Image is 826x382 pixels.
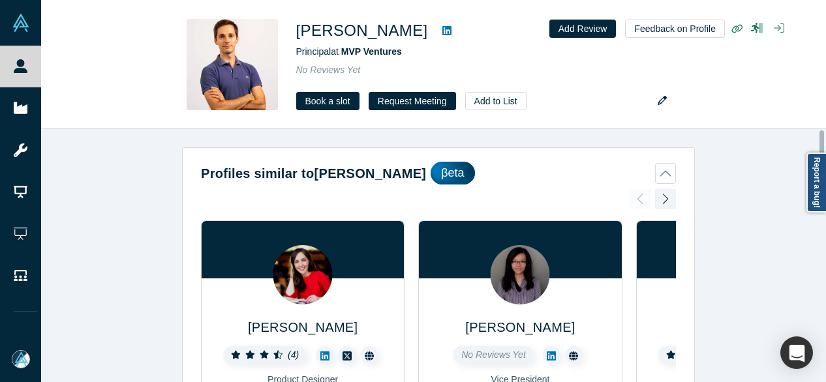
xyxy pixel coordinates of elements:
img: Mia Scott's Account [12,350,30,368]
a: [PERSON_NAME] [248,320,358,334]
img: Martin Lima's Profile Image [187,19,278,110]
button: Add Review [549,20,617,38]
a: [PERSON_NAME] [465,320,575,334]
button: Feedback on Profile [625,20,725,38]
button: Profiles similar to[PERSON_NAME]βeta [201,162,676,184]
a: Report a bug! [806,153,826,213]
span: No Reviews Yet [461,349,526,360]
a: Book a slot [296,92,359,110]
h2: Profiles similar to [PERSON_NAME] [201,164,426,183]
img: Alchemist Vault Logo [12,14,30,32]
div: βeta [431,162,474,184]
a: MVP Ventures [341,46,402,57]
img: Anna Iurchenko's Profile Image [273,245,333,304]
button: Add to List [465,92,527,110]
i: ( 4 ) [288,349,299,360]
span: No Reviews Yet [296,65,361,75]
button: Request Meeting [369,92,456,110]
span: Principal at [296,46,402,57]
img: Ha Nguyen's Profile Image [491,245,550,304]
h1: [PERSON_NAME] [296,19,428,42]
